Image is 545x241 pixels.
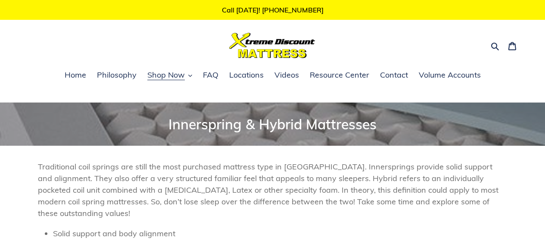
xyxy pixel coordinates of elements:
span: FAQ [203,70,218,80]
span: Philosophy [97,70,137,80]
p: Traditional coil springs are still the most purchased mattress type in [GEOGRAPHIC_DATA]. Innersp... [38,161,508,219]
a: Resource Center [305,69,374,82]
a: Home [60,69,90,82]
span: Resource Center [310,70,369,80]
a: Volume Accounts [414,69,485,82]
span: Videos [274,70,299,80]
img: Xtreme Discount Mattress [229,33,315,58]
span: Contact [380,70,408,80]
span: Locations [229,70,264,80]
a: Locations [225,69,268,82]
a: FAQ [199,69,223,82]
li: Solid support and body alignment [53,228,508,239]
span: Shop Now [147,70,185,80]
span: Home [65,70,86,80]
span: Innerspring & Hybrid Mattresses [168,116,377,133]
a: Contact [376,69,412,82]
a: Philosophy [93,69,141,82]
a: Videos [270,69,303,82]
span: Volume Accounts [419,70,481,80]
button: Shop Now [143,69,196,82]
